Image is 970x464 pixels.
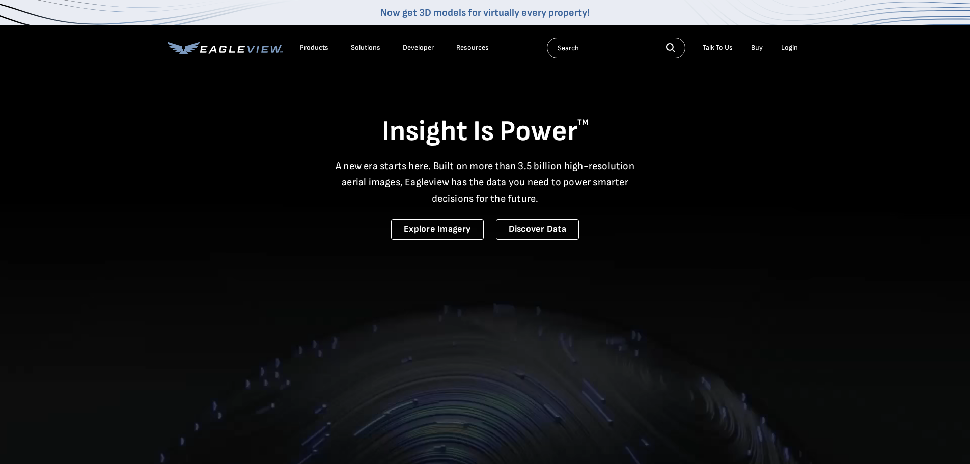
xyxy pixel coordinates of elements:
a: Discover Data [496,219,579,240]
div: Login [781,43,798,52]
p: A new era starts here. Built on more than 3.5 billion high-resolution aerial images, Eagleview ha... [329,158,641,207]
div: Talk To Us [703,43,733,52]
div: Resources [456,43,489,52]
a: Buy [751,43,763,52]
sup: TM [577,118,589,127]
h1: Insight Is Power [168,114,803,150]
input: Search [547,38,685,58]
a: Now get 3D models for virtually every property! [380,7,590,19]
a: Explore Imagery [391,219,484,240]
a: Developer [403,43,434,52]
div: Products [300,43,328,52]
div: Solutions [351,43,380,52]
